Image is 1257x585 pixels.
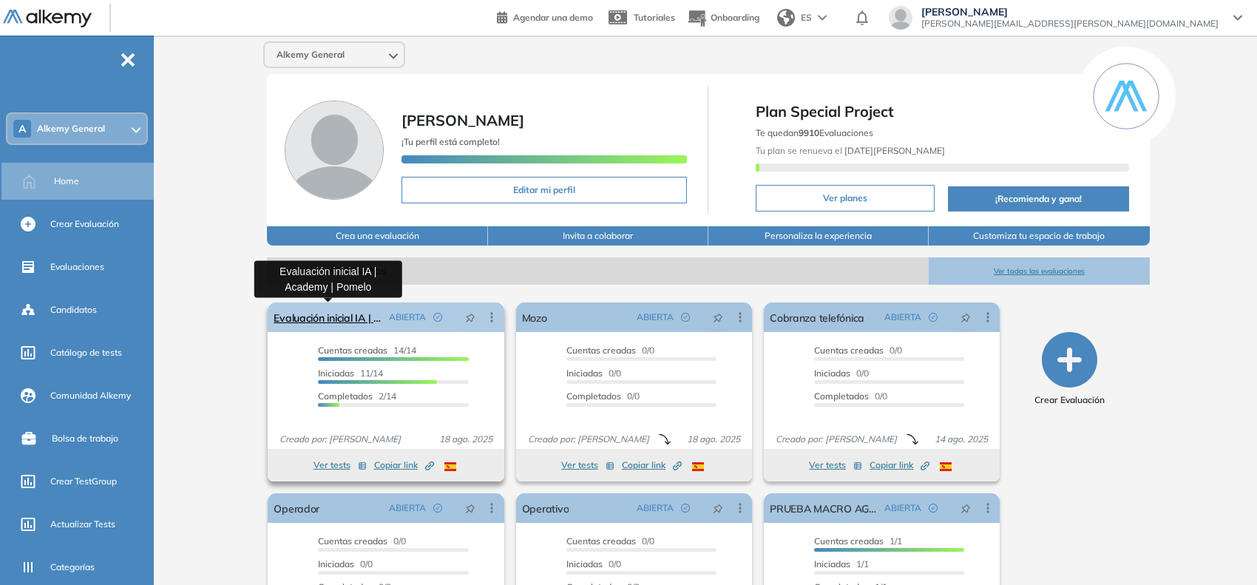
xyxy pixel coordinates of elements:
span: 14 ago. 2025 [929,433,994,446]
span: 1/1 [814,535,902,547]
button: Ver todas las evaluaciones [929,257,1149,285]
span: check-circle [929,504,938,513]
span: Evaluaciones [50,260,104,274]
span: 0/0 [814,345,902,356]
span: Tutoriales [634,12,675,23]
span: 2/14 [318,390,396,402]
button: pushpin [454,305,487,329]
button: Customiza tu espacio de trabajo [929,226,1149,246]
span: Crear Evaluación [1034,393,1105,407]
span: Cuentas creadas [318,535,387,547]
span: Iniciadas [814,368,850,379]
img: Foto de perfil [285,101,384,200]
span: ES [801,11,812,24]
span: pushpin [465,502,475,514]
span: Creado por: [PERSON_NAME] [522,433,655,446]
span: check-circle [681,504,690,513]
span: ABIERTA [637,311,674,324]
span: [PERSON_NAME][EMAIL_ADDRESS][PERSON_NAME][DOMAIN_NAME] [921,18,1219,30]
span: Completados [318,390,373,402]
span: Agendar una demo [513,12,593,23]
span: Iniciadas [814,558,850,569]
a: Mozo [522,302,547,332]
span: pushpin [713,502,723,514]
span: ABIERTA [389,501,426,515]
span: check-circle [929,313,938,322]
span: 11/14 [318,368,383,379]
span: ABIERTA [884,501,921,515]
span: Evaluaciones abiertas [267,257,929,285]
span: Categorías [50,561,95,574]
span: Catálogo de tests [50,346,122,359]
span: Iniciadas [318,368,354,379]
button: Onboarding [687,2,759,34]
span: Creado por: [PERSON_NAME] [770,433,903,446]
b: 9910 [799,127,819,138]
button: Crear Evaluación [1034,332,1105,407]
span: 0/0 [318,558,373,569]
span: Cuentas creadas [566,535,636,547]
button: Ver tests [314,456,367,474]
span: Home [54,175,79,188]
span: ABIERTA [884,311,921,324]
span: ABIERTA [637,501,674,515]
img: ESP [940,462,952,471]
span: Completados [566,390,621,402]
span: Bolsa de trabajo [52,432,118,445]
span: Iniciadas [566,558,603,569]
span: 0/0 [566,368,621,379]
span: Cuentas creadas [318,345,387,356]
span: Iniciadas [566,368,603,379]
button: Copiar link [870,456,929,474]
span: Alkemy General [37,123,105,135]
a: Evaluación inicial IA | Academy | Pomelo [274,302,382,332]
span: ¡Tu perfil está completo! [402,136,500,147]
span: Candidatos [50,303,97,317]
span: pushpin [465,311,475,323]
span: 0/0 [566,558,621,569]
button: Invita a colaborar [488,226,708,246]
span: [PERSON_NAME] [921,6,1219,18]
button: Copiar link [374,456,434,474]
span: pushpin [960,311,971,323]
span: Creado por: [PERSON_NAME] [274,433,407,446]
img: ESP [444,462,456,471]
span: Comunidad Alkemy [50,389,131,402]
span: Completados [814,390,869,402]
span: Tu plan se renueva el [756,145,945,156]
button: Ver tests [561,456,614,474]
span: Crear Evaluación [50,217,119,231]
button: Copiar link [622,456,682,474]
button: Personaliza la experiencia [708,226,929,246]
img: world [777,9,795,27]
button: ¡Recomienda y gana! [948,186,1129,212]
a: Cobranza telefónica [770,302,864,332]
img: Logo [3,10,92,28]
span: Iniciadas [318,558,354,569]
span: 14/14 [318,345,416,356]
button: pushpin [454,496,487,520]
span: [PERSON_NAME] [402,111,524,129]
span: pushpin [960,502,971,514]
button: pushpin [949,305,982,329]
span: A [18,123,26,135]
img: arrow [818,15,827,21]
button: pushpin [702,305,734,329]
span: check-circle [433,504,442,513]
span: 0/0 [814,368,869,379]
span: 0/0 [318,535,406,547]
div: Evaluación inicial IA | Academy | Pomelo [254,260,402,297]
span: Copiar link [870,459,929,472]
span: ABIERTA [389,311,426,324]
span: Onboarding [711,12,759,23]
span: Actualizar Tests [50,518,115,531]
span: Te quedan Evaluaciones [756,127,873,138]
span: 0/0 [566,535,654,547]
span: Cuentas creadas [814,345,884,356]
span: Plan Special Project [756,101,1128,123]
span: Alkemy General [277,49,345,61]
span: 1/1 [814,558,869,569]
span: check-circle [681,313,690,322]
button: pushpin [702,496,734,520]
span: 0/0 [566,345,654,356]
